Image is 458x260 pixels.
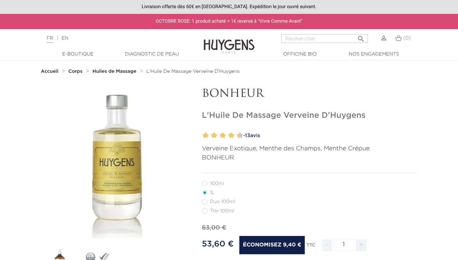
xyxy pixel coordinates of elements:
p: BONHEUR [202,88,417,101]
label: 2 [204,131,209,140]
p: Verveine Exotique, Menthe des Champs, Menthe Crépue [202,144,417,153]
label: 3 [210,131,212,140]
strong: Huiles de Massage [93,69,136,74]
label: Trio 100ml [202,208,242,214]
div: TTC [306,238,315,256]
input: Rechercher [281,34,368,43]
span: 53,60 € [202,240,234,248]
a: Diagnostic de peau [118,51,186,58]
a: FR [47,36,53,43]
label: 4 [212,131,217,140]
span: - [322,239,332,251]
a: Huiles de Massage [93,69,138,74]
i:  [357,33,365,41]
label: 10 [238,131,243,140]
label: 1 [201,131,203,140]
button:  [355,32,367,41]
div: | [43,34,186,42]
label: Duo 100ml [202,199,243,204]
label: 6 [221,131,226,140]
a: L'Huile De Massage Verveine D'Huygens [146,69,240,74]
strong: Accueil [41,69,59,74]
a: Officine Bio [266,51,334,58]
img: Huygens [204,28,255,55]
span: (0) [403,36,411,41]
a: -13avis [241,131,417,141]
a: Accueil [41,69,60,74]
label: 9 [235,131,238,140]
p: BONHEUR [202,153,417,162]
strong: Corps [68,69,83,74]
h1: L'Huile De Massage Verveine D'Huygens [202,111,417,121]
a: EN [61,36,68,41]
label: 8 [230,131,235,140]
span: + [356,239,367,251]
span: 63,00 € [202,225,226,231]
label: 1L [202,190,223,195]
a: Nos engagements [340,51,408,58]
a: E-Boutique [44,51,112,58]
label: 100ml [202,181,232,186]
input: Quantité [334,239,354,251]
span: 13 [245,133,250,138]
a: Corps [68,69,84,74]
label: 5 [218,131,220,140]
label: 7 [226,131,229,140]
span: Économisez 9,40 € [239,236,304,254]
